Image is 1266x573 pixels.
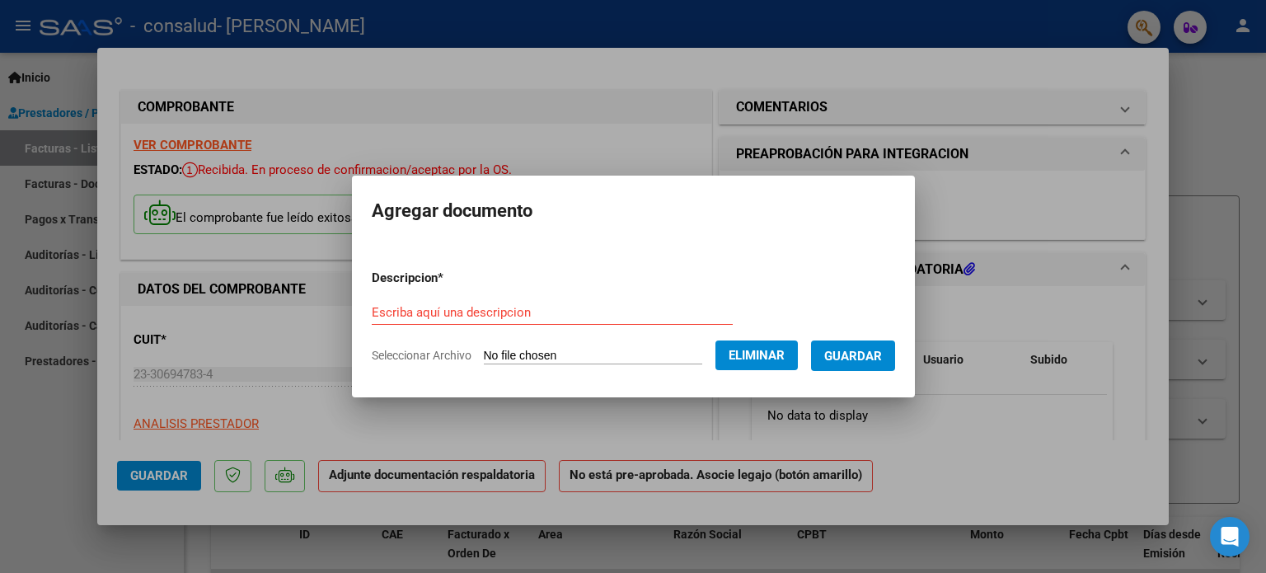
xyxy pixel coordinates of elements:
[372,269,529,288] p: Descripcion
[811,341,895,371] button: Guardar
[372,349,471,362] span: Seleccionar Archivo
[824,349,882,364] span: Guardar
[729,348,785,363] span: Eliminar
[372,195,895,227] h2: Agregar documento
[1210,517,1250,557] div: Open Intercom Messenger
[715,341,798,370] button: Eliminar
